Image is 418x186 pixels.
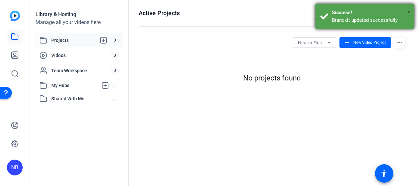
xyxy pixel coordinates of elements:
[51,36,111,44] span: Projects
[407,8,411,16] span: ×
[51,67,111,74] span: Team Workspace
[111,37,119,44] span: 0
[353,40,386,46] span: New Video Project
[51,82,98,89] span: My Hubs
[332,16,409,24] div: Brandkit updated successfully
[332,9,409,16] div: Success!
[51,95,112,102] span: Shared With Me
[343,39,351,46] mat-icon: add
[139,9,180,17] h1: Active Projects
[35,92,123,105] mat-expansion-panel-header: Shared With Me
[35,11,123,18] div: Library & Hosting
[139,73,405,83] div: No projects found
[407,7,411,17] button: Close
[111,52,119,59] span: 0
[339,37,391,48] button: New Video Project
[35,79,123,92] mat-expansion-panel-header: My Hubs
[51,52,111,59] span: Videos
[35,18,123,26] div: Manage all your videos here
[111,67,119,74] span: 0
[7,160,23,175] div: NB
[298,41,322,45] span: Newest First
[380,170,388,177] mat-icon: accessibility
[394,37,405,48] mat-icon: more_horiz
[10,11,20,21] img: blue-gradient.svg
